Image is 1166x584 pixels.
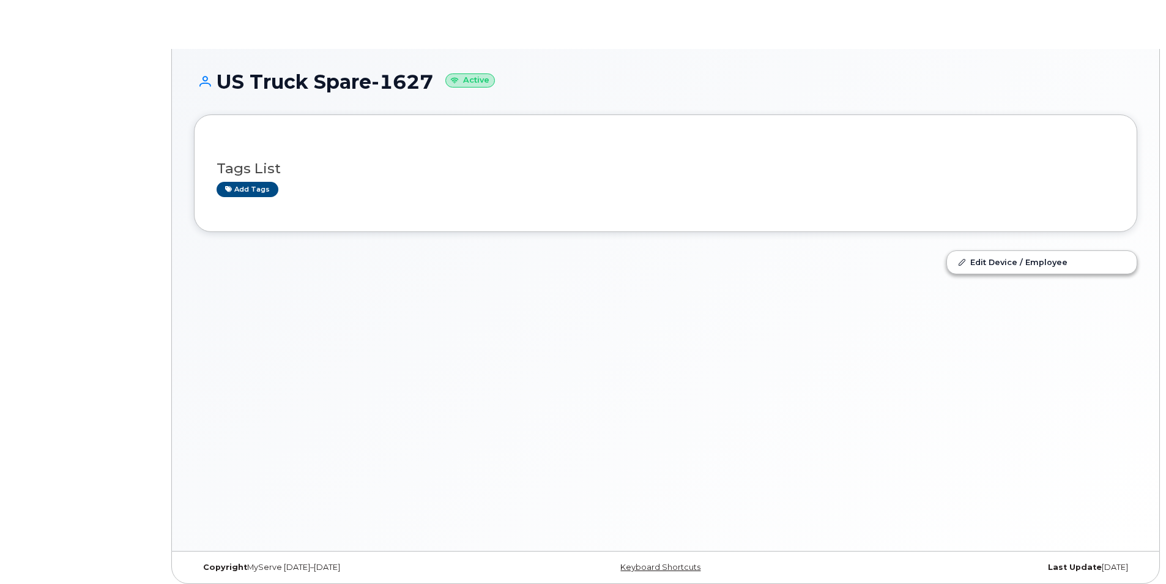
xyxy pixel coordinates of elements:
[823,563,1137,572] div: [DATE]
[194,71,1137,92] h1: US Truck Spare-1627
[194,563,508,572] div: MyServe [DATE]–[DATE]
[217,182,278,197] a: Add tags
[947,251,1137,273] a: Edit Device / Employee
[203,563,247,572] strong: Copyright
[217,161,1115,176] h3: Tags List
[1048,563,1102,572] strong: Last Update
[445,73,495,88] small: Active
[620,563,700,572] a: Keyboard Shortcuts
